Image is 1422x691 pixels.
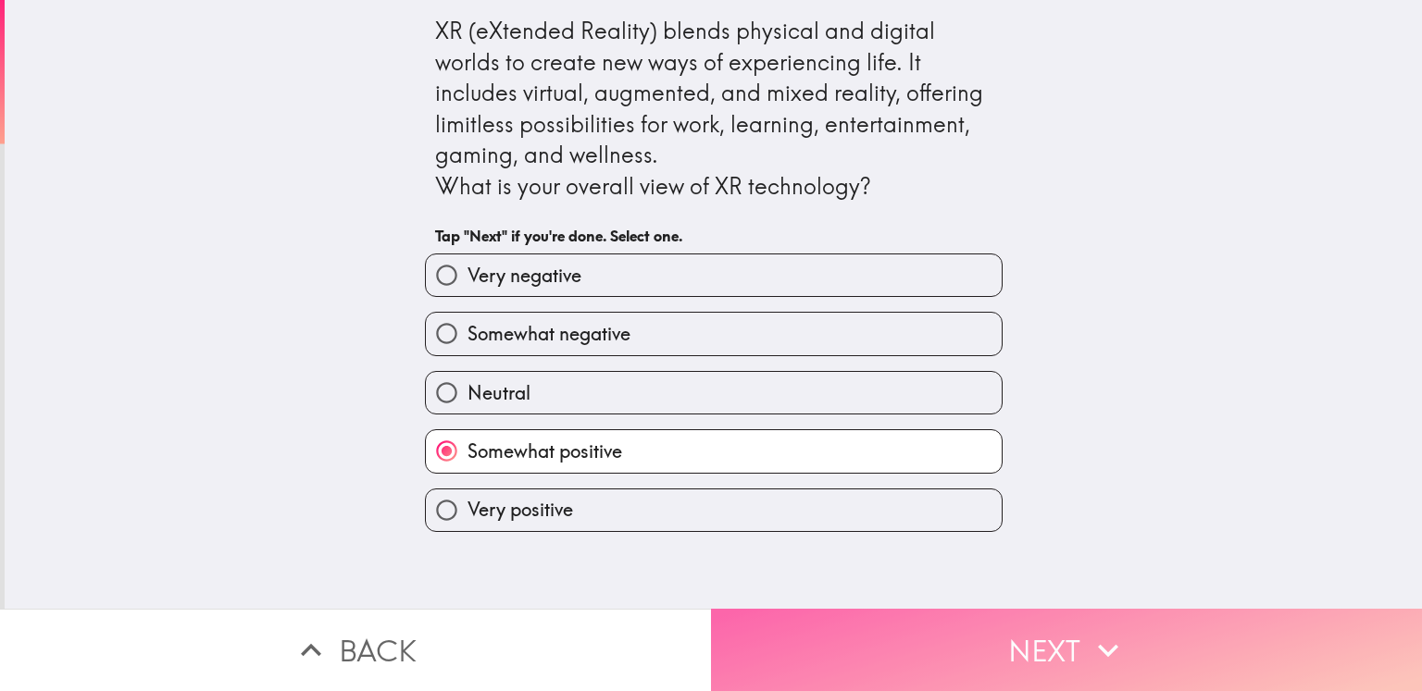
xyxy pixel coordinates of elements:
button: Neutral [426,372,1002,413]
span: Somewhat negative [468,321,630,347]
button: Very negative [426,254,1002,296]
span: Somewhat positive [468,438,622,464]
button: Next [711,609,1422,691]
h6: Tap "Next" if you're done. Select one. [435,226,992,246]
span: Very negative [468,263,581,289]
div: XR (eXtended Reality) blends physical and digital worlds to create new ways of experiencing life.... [435,16,992,203]
span: Very positive [468,497,573,523]
button: Somewhat positive [426,430,1002,472]
button: Somewhat negative [426,313,1002,354]
span: Neutral [468,380,530,406]
button: Very positive [426,489,1002,531]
